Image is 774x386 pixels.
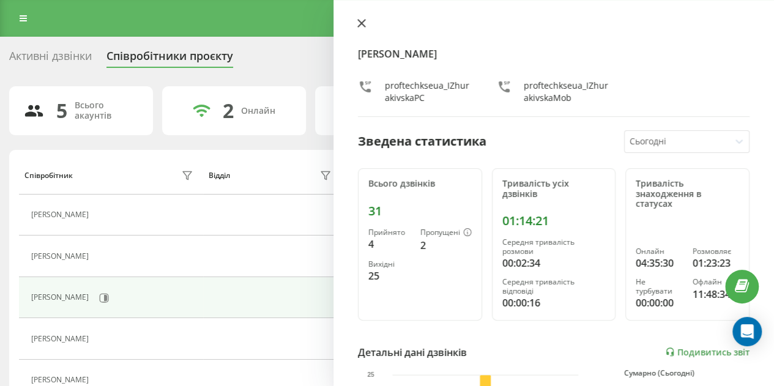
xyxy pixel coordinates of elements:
[502,295,606,310] div: 00:00:16
[636,247,682,256] div: Онлайн
[367,371,374,378] text: 25
[106,50,233,69] div: Співробітники проєкту
[636,295,682,310] div: 00:00:00
[693,247,739,256] div: Розмовляє
[368,204,472,218] div: 31
[368,179,472,189] div: Всього дзвінків
[209,171,230,180] div: Відділ
[56,99,67,122] div: 5
[31,252,92,261] div: [PERSON_NAME]
[9,50,92,69] div: Активні дзвінки
[31,293,92,302] div: [PERSON_NAME]
[75,100,138,121] div: Всього акаунтів
[636,256,682,270] div: 04:35:30
[31,210,92,219] div: [PERSON_NAME]
[368,260,411,269] div: Вихідні
[368,228,411,237] div: Прийнято
[223,99,234,122] div: 2
[502,256,606,270] div: 00:02:34
[624,369,750,377] div: Сумарно (Сьогодні)
[524,80,611,104] div: proftechkseua_IZhurakivskaMob
[420,228,472,238] div: Пропущені
[358,345,467,360] div: Детальні дані дзвінків
[693,287,739,302] div: 11:48:34
[502,238,606,256] div: Середня тривалість розмови
[693,278,739,286] div: Офлайн
[24,171,73,180] div: Співробітник
[693,256,739,270] div: 01:23:23
[31,335,92,343] div: [PERSON_NAME]
[420,238,472,253] div: 2
[636,179,739,209] div: Тривалість знаходження в статусах
[665,347,750,357] a: Подивитись звіт
[241,106,275,116] div: Онлайн
[502,278,606,295] div: Середня тривалість відповіді
[502,213,606,228] div: 01:14:21
[368,237,411,251] div: 4
[732,317,762,346] div: Open Intercom Messenger
[502,179,606,199] div: Тривалість усіх дзвінків
[385,80,472,104] div: proftechkseua_IZhurakivskaPC
[368,269,411,283] div: 25
[358,132,486,150] div: Зведена статистика
[31,376,92,384] div: [PERSON_NAME]
[636,278,682,295] div: Не турбувати
[358,46,750,61] h4: [PERSON_NAME]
